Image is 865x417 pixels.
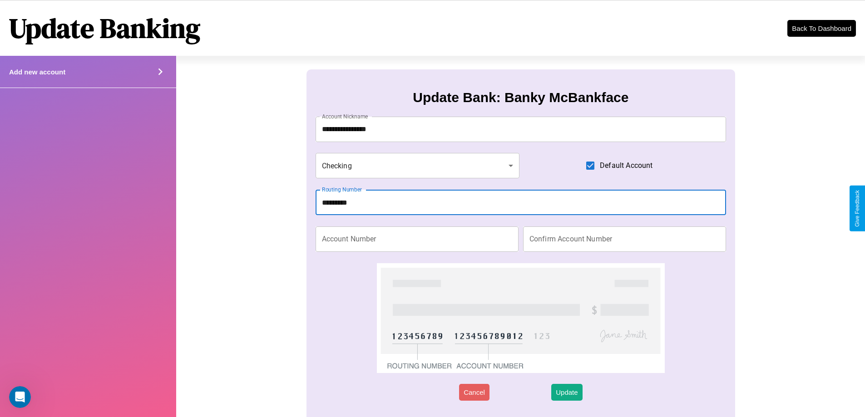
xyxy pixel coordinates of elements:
h4: Add new account [9,68,65,76]
label: Routing Number [322,186,362,193]
h1: Update Banking [9,10,200,47]
label: Account Nickname [322,113,368,120]
img: check [377,263,664,373]
button: Cancel [459,384,489,401]
div: Give Feedback [854,190,860,227]
span: Default Account [600,160,652,171]
iframe: Intercom live chat [9,386,31,408]
button: Back To Dashboard [787,20,856,37]
button: Update [551,384,582,401]
div: Checking [316,153,520,178]
h3: Update Bank: Banky McBankface [413,90,628,105]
